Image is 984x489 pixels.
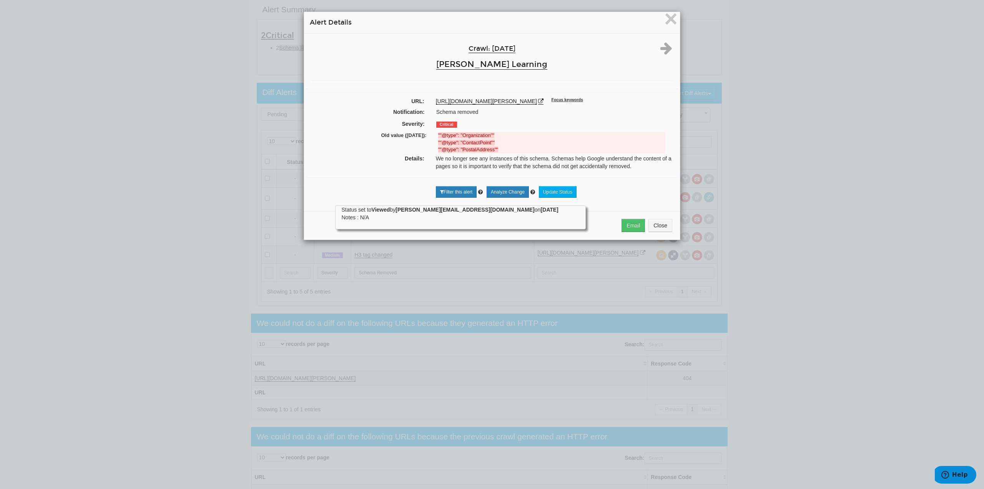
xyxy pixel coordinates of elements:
div: Status set to by on Notes : N/A [341,206,580,221]
a: Next alert [660,48,672,54]
strong: ""@type": "ContactPoint"" [438,140,495,145]
button: Close [648,219,672,232]
iframe: Opens a widget where you can find more information [935,466,976,485]
button: Close [664,12,678,28]
sup: Focus keywords [551,97,583,102]
h4: Alert Details [310,18,674,27]
label: Details: [306,155,430,162]
a: Filter this alert [436,186,477,198]
strong: [PERSON_NAME][EMAIL_ADDRESS][DOMAIN_NAME] [396,207,535,213]
div: Schema removed [430,108,677,116]
span: × [664,6,678,32]
span: Critical [436,122,457,128]
a: [PERSON_NAME] Learning [436,59,547,70]
div: We no longer see any instances of this schema. Schemas help Google understand the content of a pa... [430,155,678,170]
label: Notification: [307,108,430,116]
label: Old value ([DATE]): [313,132,432,139]
a: Analyze Change [487,186,529,198]
a: Crawl: [DATE] [469,45,515,53]
strong: Viewed [371,207,390,213]
strong: [DATE] [540,207,558,213]
strong: ""@type": "PostalAddress"" [438,147,499,152]
a: [URL][DOMAIN_NAME][PERSON_NAME] [436,98,537,105]
button: Email [622,219,645,232]
a: Update Status [539,186,577,198]
label: URL: [306,97,430,105]
label: Severity: [307,120,430,128]
strong: ""@type": "Organization"" [438,132,494,138]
